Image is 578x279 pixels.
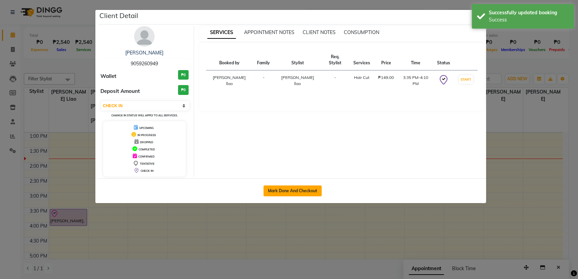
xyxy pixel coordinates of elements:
[111,114,178,117] small: Change in status will apply to all services.
[99,11,138,21] h5: Client Detail
[344,29,379,35] span: CONSUMPTION
[244,29,294,35] span: APPOINTMENT NOTES
[378,75,394,81] div: ₱149.00
[206,70,253,91] td: [PERSON_NAME] llao
[100,87,140,95] span: Deposit Amount
[303,29,336,35] span: CLIENT NOTES
[140,162,155,165] span: TENTATIVE
[398,70,433,91] td: 3:35 PM-4:10 PM
[353,75,370,81] div: Hair Cut
[489,16,569,23] div: Success
[459,75,473,84] button: START
[321,50,349,70] th: Req. Stylist
[139,126,154,130] span: UPCOMING
[178,85,189,95] h3: ₱0
[206,50,253,70] th: Booked by
[207,27,236,39] span: SERVICES
[433,50,454,70] th: Status
[134,26,155,47] img: avatar
[398,50,433,70] th: Time
[489,9,569,16] div: Successfully updated booking
[374,50,398,70] th: Price
[138,155,155,158] span: CONFIRMED
[141,169,154,173] span: CHECK-IN
[349,50,374,70] th: Services
[139,148,155,151] span: COMPLETED
[274,50,321,70] th: Stylist
[263,185,322,196] button: Mark Done And Checkout
[100,72,116,80] span: Wallet
[178,70,189,80] h3: ₱0
[281,75,314,86] span: [PERSON_NAME] llao
[140,141,153,144] span: DROPPED
[321,70,349,91] td: -
[131,61,158,67] span: 9059260949
[125,50,163,56] a: [PERSON_NAME]
[253,50,274,70] th: Family
[138,133,156,137] span: IN PROGRESS
[253,70,274,91] td: -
